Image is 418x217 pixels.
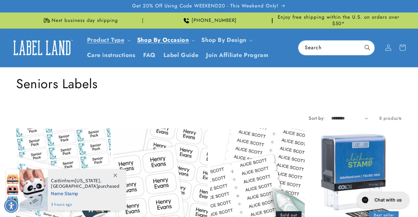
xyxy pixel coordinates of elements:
[51,183,98,189] span: [GEOGRAPHIC_DATA]
[16,75,402,92] h1: Seniors Labels
[87,52,135,59] span: Care instructions
[353,189,412,211] iframe: Gorgias live chat messenger
[10,38,74,58] img: Label Land
[133,33,198,48] summary: Shop By Occasion
[52,17,118,24] span: Next business day shipping
[51,202,120,207] span: 3 hours ago
[192,17,237,24] span: [PHONE_NUMBER]
[275,14,402,27] span: Enjoy free shipping within the U.S. on orders over $50*
[83,48,139,63] a: Care instructions
[379,115,402,121] span: 8 products
[51,178,120,189] span: from , purchased
[16,13,143,28] div: Announcement
[132,3,279,9] span: Get 20% Off Using Code WEEKEND20 - This Weekend Only!
[164,52,199,59] span: Label Guide
[4,199,18,213] div: Accessibility Menu
[206,52,268,59] span: Join Affiliate Program
[139,48,160,63] a: FAQ
[360,41,374,55] button: Search
[83,33,133,48] summary: Product Type
[137,36,189,44] span: Shop By Occasion
[197,33,255,48] summary: Shop By Design
[145,13,272,28] div: Announcement
[202,48,272,63] a: Join Affiliate Program
[275,13,402,28] div: Announcement
[143,52,156,59] span: FAQ
[51,178,65,184] span: Caitlin
[7,35,77,60] a: Label Land
[201,36,246,44] a: Shop By Design
[309,115,324,121] label: Sort by:
[75,178,100,184] span: [US_STATE]
[87,36,124,44] a: Product Type
[51,189,120,197] span: Name Stamp
[160,48,203,63] a: Label Guide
